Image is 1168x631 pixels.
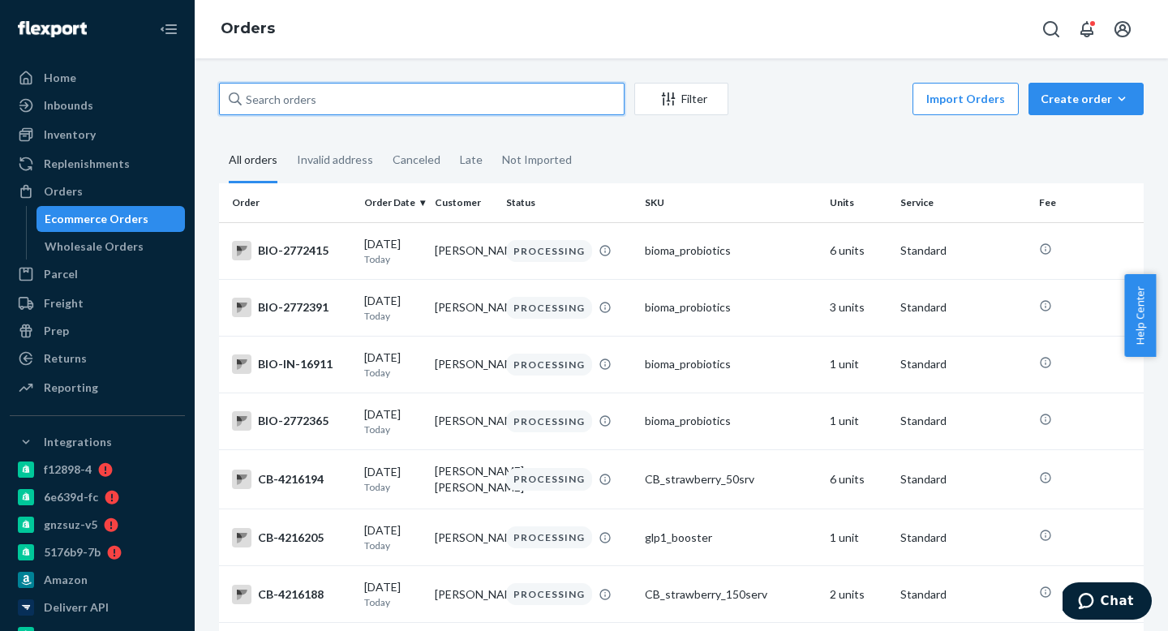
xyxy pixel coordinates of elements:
div: Returns [44,350,87,367]
p: Today [364,309,422,323]
p: Today [364,366,422,380]
a: Deliverr API [10,595,185,620]
button: Filter [634,83,728,115]
ol: breadcrumbs [208,6,288,53]
a: Replenishments [10,151,185,177]
a: Orders [10,178,185,204]
div: [DATE] [364,579,422,609]
th: SKU [638,183,823,222]
div: Not Imported [502,139,572,181]
span: Help Center [1124,274,1156,357]
div: [DATE] [364,522,422,552]
div: Reporting [44,380,98,396]
td: 1 unit [823,336,894,393]
div: PROCESSING [506,468,592,490]
div: Freight [44,295,84,311]
div: Filter [635,91,728,107]
img: Flexport logo [18,21,87,37]
td: 6 units [823,222,894,279]
div: 5176b9-7b [44,544,101,560]
div: Invalid address [297,139,373,181]
p: Today [364,252,422,266]
a: Prep [10,318,185,344]
div: BIO-2772415 [232,241,351,260]
button: Open notifications [1071,13,1103,45]
a: 6e639d-fc [10,484,185,510]
div: PROCESSING [506,410,592,432]
button: Import Orders [912,83,1019,115]
div: glp1_booster [645,530,817,546]
td: [PERSON_NAME] [428,222,499,279]
td: [PERSON_NAME] [428,336,499,393]
div: [DATE] [364,350,422,380]
div: BIO-2772391 [232,298,351,317]
p: Standard [900,586,1026,603]
th: Order [219,183,358,222]
a: Inventory [10,122,185,148]
div: [DATE] [364,293,422,323]
p: Today [364,423,422,436]
div: [DATE] [364,406,422,436]
button: Integrations [10,429,185,455]
div: Replenishments [44,156,130,172]
th: Units [823,183,894,222]
p: Standard [900,413,1026,429]
a: Freight [10,290,185,316]
div: Deliverr API [44,599,109,616]
div: CB_strawberry_50srv [645,471,817,487]
a: Amazon [10,567,185,593]
p: Today [364,480,422,494]
p: Standard [900,356,1026,372]
input: Search orders [219,83,625,115]
div: PROCESSING [506,297,592,319]
p: Standard [900,471,1026,487]
div: BIO-IN-16911 [232,354,351,374]
div: BIO-2772365 [232,411,351,431]
div: Late [460,139,483,181]
a: Home [10,65,185,91]
div: PROCESSING [506,240,592,262]
div: [DATE] [364,236,422,266]
div: Create order [1041,91,1131,107]
iframe: Opens a widget where you can chat to one of our agents [1063,582,1152,623]
div: All orders [229,139,277,183]
a: Wholesale Orders [36,234,186,260]
div: gnzsuz-v5 [44,517,97,533]
div: Integrations [44,434,112,450]
button: Open account menu [1106,13,1139,45]
td: [PERSON_NAME] [428,509,499,566]
a: gnzsuz-v5 [10,512,185,538]
div: Parcel [44,266,78,282]
p: Standard [900,243,1026,259]
a: f12898-4 [10,457,185,483]
div: PROCESSING [506,354,592,376]
div: [DATE] [364,464,422,494]
td: [PERSON_NAME] [428,279,499,336]
td: 6 units [823,450,894,509]
div: CB-4216188 [232,585,351,604]
td: [PERSON_NAME] [428,566,499,623]
a: Inbounds [10,92,185,118]
div: 6e639d-fc [44,489,98,505]
div: bioma_probiotics [645,356,817,372]
div: CB_strawberry_150serv [645,586,817,603]
td: [PERSON_NAME] [PERSON_NAME] [428,450,499,509]
a: Parcel [10,261,185,287]
div: CB-4216205 [232,528,351,547]
button: Create order [1028,83,1144,115]
td: 1 unit [823,393,894,449]
p: Today [364,539,422,552]
td: 3 units [823,279,894,336]
p: Standard [900,299,1026,315]
p: Standard [900,530,1026,546]
p: Today [364,595,422,609]
th: Fee [1033,183,1144,222]
a: 5176b9-7b [10,539,185,565]
div: Ecommerce Orders [45,211,148,227]
div: Wholesale Orders [45,238,144,255]
div: Inventory [44,127,96,143]
td: [PERSON_NAME] [428,393,499,449]
div: PROCESSING [506,583,592,605]
div: Customer [435,195,492,209]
